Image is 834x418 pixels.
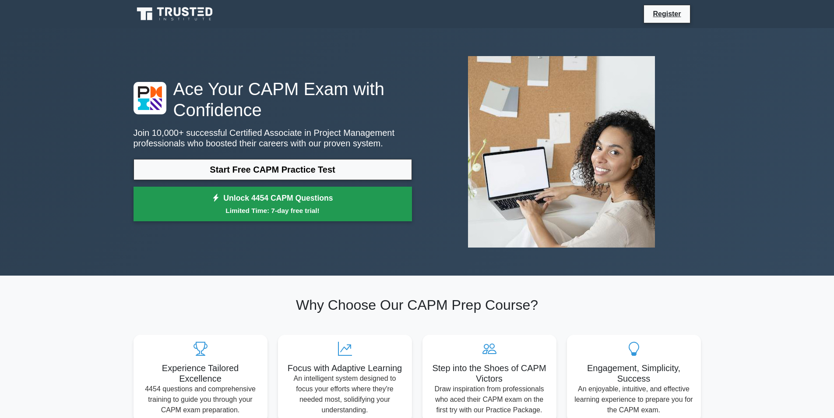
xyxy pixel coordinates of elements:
p: Draw inspiration from professionals who aced their CAPM exam on the first try with our Practice P... [429,384,549,415]
h2: Why Choose Our CAPM Prep Course? [134,297,701,313]
h5: Step into the Shoes of CAPM Victors [429,363,549,384]
a: Register [647,8,686,19]
h5: Experience Tailored Excellence [141,363,260,384]
p: An enjoyable, intuitive, and effective learning experience to prepare you for the CAPM exam. [574,384,694,415]
p: 4454 questions and comprehensive training to guide you through your CAPM exam preparation. [141,384,260,415]
p: Join 10,000+ successful Certified Associate in Project Management professionals who boosted their... [134,128,412,149]
a: Unlock 4454 CAPM QuestionsLimited Time: 7-day free trial! [134,187,412,222]
p: An intelligent system designed to focus your efforts where they're needed most, solidifying your ... [285,373,405,415]
h5: Focus with Adaptive Learning [285,363,405,373]
small: Limited Time: 7-day free trial! [144,205,401,216]
h1: Ace Your CAPM Exam with Confidence [134,78,412,120]
a: Start Free CAPM Practice Test [134,159,412,180]
h5: Engagement, Simplicity, Success [574,363,694,384]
